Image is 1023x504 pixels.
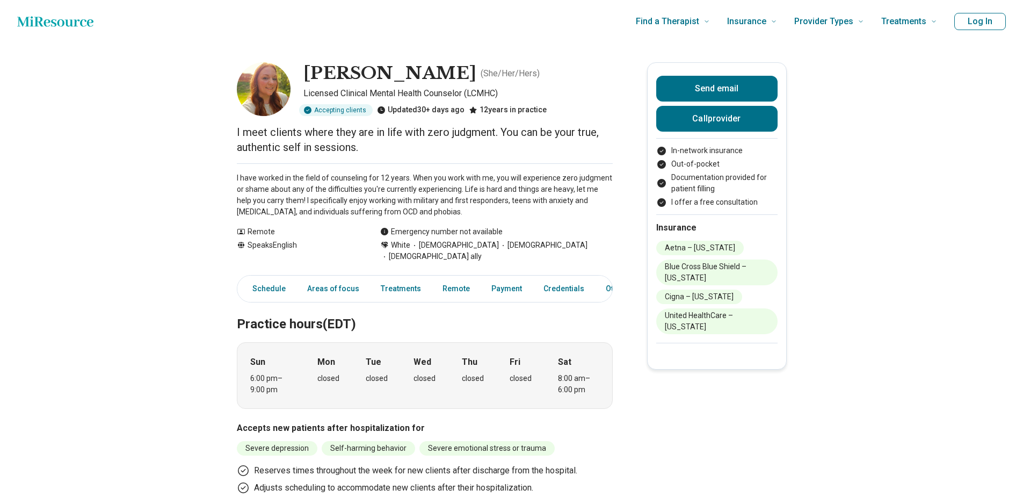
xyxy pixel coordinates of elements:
span: Find a Therapist [636,14,699,29]
div: Speaks English [237,240,359,262]
p: Adjusts scheduling to accommodate new clients after their hospitalization. [254,481,533,494]
span: White [391,240,410,251]
span: [DEMOGRAPHIC_DATA] ally [380,251,482,262]
p: ( She/Her/Hers ) [481,67,540,80]
h2: Practice hours (EDT) [237,290,613,334]
a: Treatments [374,278,427,300]
strong: Thu [462,356,477,369]
a: Areas of focus [301,278,366,300]
div: Emergency number not available [380,226,503,237]
h3: Accepts new patients after hospitalization for [237,422,613,435]
div: 6:00 pm – 9:00 pm [250,373,292,395]
span: Insurance [727,14,766,29]
a: Schedule [240,278,292,300]
li: Aetna – [US_STATE] [656,241,744,255]
div: closed [462,373,484,384]
span: [DEMOGRAPHIC_DATA] [410,240,499,251]
div: When does the program meet? [237,342,613,409]
h2: Insurance [656,221,778,234]
li: United HealthCare – [US_STATE] [656,308,778,334]
div: Accepting clients [299,104,373,116]
span: Provider Types [794,14,853,29]
button: Log In [954,13,1006,30]
h1: [PERSON_NAME] [303,62,476,85]
p: I have worked in the field of counseling for 12 years. When you work with me, you will experience... [237,172,613,218]
a: Payment [485,278,528,300]
strong: Wed [413,356,431,369]
div: closed [317,373,339,384]
li: Out-of-pocket [656,159,778,170]
img: Katy Wogatzke, Licensed Clinical Mental Health Counselor (LCMHC) [237,62,291,116]
li: Severe depression [237,441,317,456]
p: Licensed Clinical Mental Health Counselor (LCMHC) [303,87,613,100]
li: Severe emotional stress or trauma [419,441,555,456]
strong: Mon [317,356,335,369]
strong: Sat [558,356,571,369]
a: Credentials [537,278,591,300]
a: Other [599,278,638,300]
div: closed [413,373,436,384]
p: I meet clients where they are in life with zero judgment. You can be your true, authentic self in... [237,125,613,155]
li: Cigna – [US_STATE] [656,290,742,304]
a: Remote [436,278,476,300]
button: Callprovider [656,106,778,132]
li: In-network insurance [656,145,778,156]
div: 12 years in practice [469,104,547,116]
li: Blue Cross Blue Shield – [US_STATE] [656,260,778,285]
div: Remote [237,226,359,237]
div: closed [366,373,388,384]
strong: Tue [366,356,381,369]
p: Reserves times throughout the week for new clients after discharge from the hospital. [254,464,577,477]
div: closed [510,373,532,384]
span: Treatments [881,14,926,29]
li: I offer a free consultation [656,197,778,208]
button: Send email [656,76,778,102]
strong: Sun [250,356,265,369]
li: Documentation provided for patient filling [656,172,778,195]
span: [DEMOGRAPHIC_DATA] [499,240,587,251]
a: Home page [17,11,93,32]
div: 8:00 am – 6:00 pm [558,373,599,395]
strong: Fri [510,356,520,369]
ul: Payment options [656,145,778,208]
div: Updated 30+ days ago [377,104,465,116]
li: Self-harming behavior [322,441,415,456]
